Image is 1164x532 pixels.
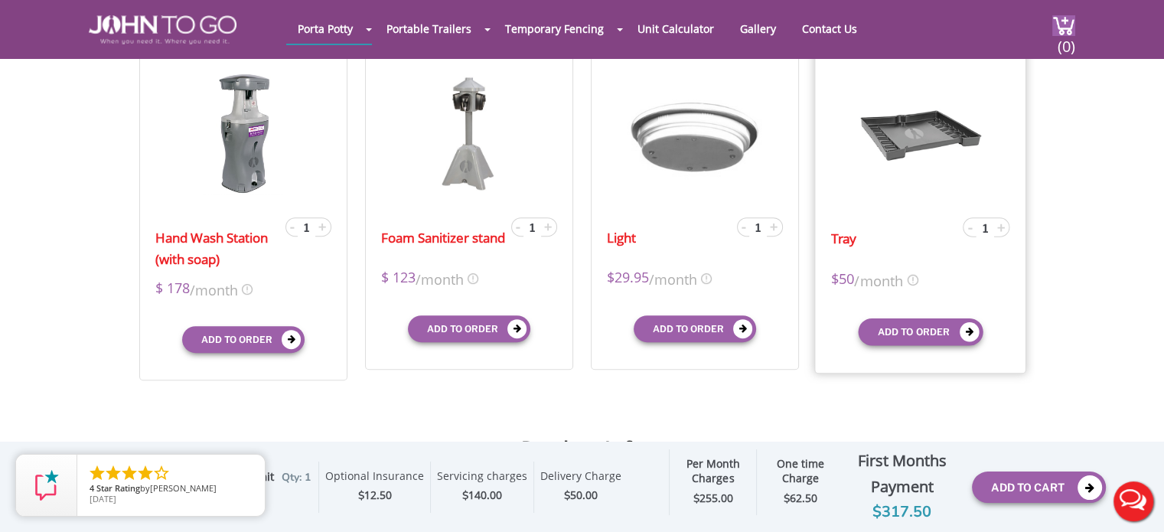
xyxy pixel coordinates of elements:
a: Hand Wash Station (with soap) [155,227,282,270]
button: Add to order [182,326,305,353]
li:  [152,464,171,482]
div: $ [540,487,621,504]
span: Qty: 1 [282,470,311,485]
span: + [997,217,1005,236]
span: /month [855,268,904,291]
span: 62.50 [790,491,817,505]
span: /month [649,267,697,289]
img: icon [468,273,478,284]
span: + [544,217,552,236]
span: $29.95 [607,267,649,289]
a: Tray [831,227,857,250]
a: Contact Us [791,14,869,44]
img: JOHN to go [89,15,236,44]
li:  [88,464,106,482]
span: Star Rating [96,482,140,494]
a: Porta Potty [286,14,364,44]
span: by [90,484,253,494]
span: $50 [831,268,855,291]
img: cart a [1052,15,1075,36]
img: icon [242,284,253,295]
button: Add To Cart [972,472,1106,503]
span: + [770,217,778,236]
a: Temporary Fencing [494,14,615,44]
div: Optional Insurance [325,469,424,488]
div: $317.50 [844,500,960,524]
strong: Per Month Charges [686,456,740,485]
div: First Months Payment [844,448,960,500]
img: 17 [435,72,504,194]
a: Portable Trailers [375,14,483,44]
span: - [516,217,520,236]
span: 12.50 [364,488,392,502]
span: $ 123 [381,267,416,289]
strong: One time Charge [777,456,824,485]
span: - [742,217,746,236]
strong: $ [784,491,817,506]
div: $ [325,487,424,504]
div: Delivery Charge [540,469,621,488]
span: + [318,217,326,236]
strong: $ [693,491,733,506]
button: Add to order [408,315,530,342]
span: - [290,217,295,236]
button: Add to order [634,315,756,342]
img: 17 [203,72,284,194]
a: Unit Calculator [626,14,725,44]
img: Review Rating [31,470,62,501]
img: icon [908,275,918,286]
button: Add to order [858,318,983,345]
a: Foam Sanitizer stand [381,227,505,249]
li:  [136,464,155,482]
span: [PERSON_NAME] [150,482,217,494]
span: (0) [1057,24,1075,57]
span: /month [416,267,464,289]
div: Servicing charges [437,469,527,488]
span: 255.00 [699,491,733,505]
img: 17 [607,72,782,194]
li:  [120,464,139,482]
span: [DATE] [90,493,116,504]
span: 50.00 [570,488,598,502]
a: Gallery [729,14,787,44]
div: $ [437,487,527,504]
img: icon [701,273,712,284]
li:  [104,464,122,482]
span: 140.00 [468,488,502,502]
button: Live Chat [1103,471,1164,532]
a: Light [607,227,636,249]
span: - [968,217,973,236]
span: 4 [90,482,94,494]
img: 17 [858,69,983,194]
span: $ 178 [155,278,190,300]
span: /month [190,278,238,300]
